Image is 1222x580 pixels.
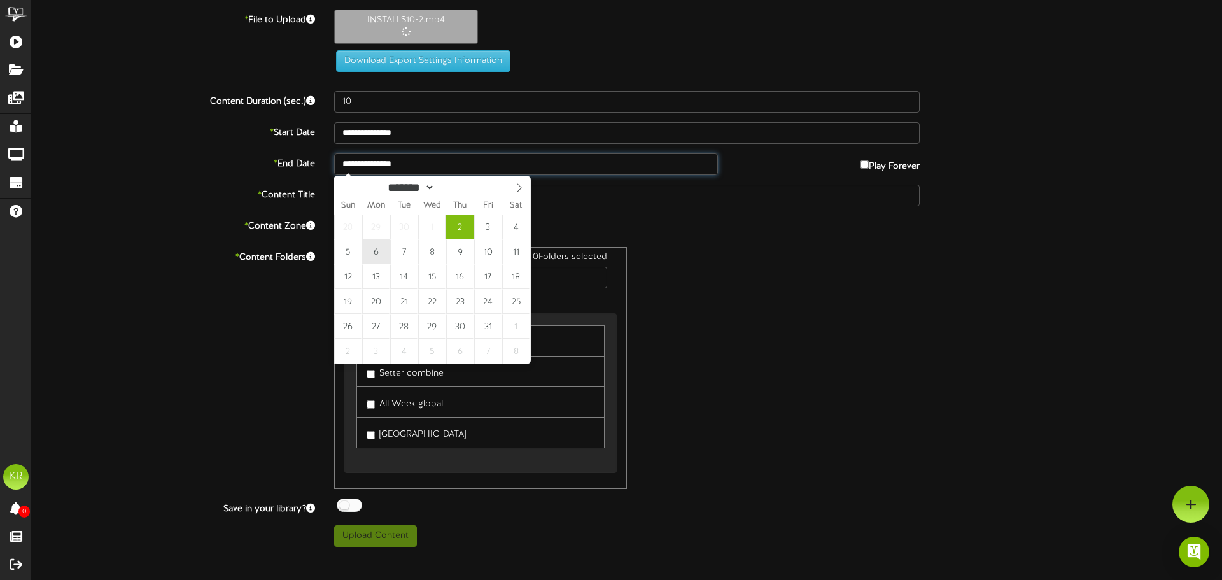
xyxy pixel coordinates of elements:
[334,525,417,547] button: Upload Content
[22,499,325,516] label: Save in your library?
[418,314,446,339] span: October 29, 2025
[334,289,362,314] span: October 19, 2025
[367,431,375,439] input: [GEOGRAPHIC_DATA]
[362,239,390,264] span: October 6, 2025
[502,239,530,264] span: October 11, 2025
[474,215,502,239] span: October 3, 2025
[334,339,362,364] span: November 2, 2025
[502,339,530,364] span: November 8, 2025
[334,314,362,339] span: October 26, 2025
[474,339,502,364] span: November 7, 2025
[390,289,418,314] span: October 21, 2025
[474,202,502,210] span: Fri
[446,202,474,210] span: Thu
[334,239,362,264] span: October 5, 2025
[22,216,325,233] label: Content Zone
[446,215,474,239] span: October 2, 2025
[418,289,446,314] span: October 22, 2025
[22,185,325,202] label: Content Title
[367,424,466,441] label: [GEOGRAPHIC_DATA]
[334,185,920,206] input: Title of this Content
[362,264,390,289] span: October 13, 2025
[362,202,390,210] span: Mon
[330,56,510,66] a: Download Export Settings Information
[474,289,502,314] span: October 24, 2025
[390,215,418,239] span: September 30, 2025
[390,239,418,264] span: October 7, 2025
[446,314,474,339] span: October 30, 2025
[502,215,530,239] span: October 4, 2025
[334,215,362,239] span: September 28, 2025
[474,264,502,289] span: October 17, 2025
[22,91,325,108] label: Content Duration (sec.)
[22,153,325,171] label: End Date
[418,264,446,289] span: October 15, 2025
[502,202,530,210] span: Sat
[367,370,375,378] input: Setter combine
[446,339,474,364] span: November 6, 2025
[860,160,869,169] input: Play Forever
[18,506,30,518] span: 0
[367,363,444,380] label: Setter combine
[418,215,446,239] span: October 1, 2025
[1179,537,1209,567] div: Open Intercom Messenger
[502,264,530,289] span: October 18, 2025
[502,289,530,314] span: October 25, 2025
[446,289,474,314] span: October 23, 2025
[362,339,390,364] span: November 3, 2025
[502,314,530,339] span: November 1, 2025
[390,339,418,364] span: November 4, 2025
[362,314,390,339] span: October 27, 2025
[334,202,362,210] span: Sun
[474,239,502,264] span: October 10, 2025
[860,153,920,173] label: Play Forever
[390,264,418,289] span: October 14, 2025
[446,239,474,264] span: October 9, 2025
[446,264,474,289] span: October 16, 2025
[390,202,418,210] span: Tue
[390,314,418,339] span: October 28, 2025
[362,215,390,239] span: September 29, 2025
[367,393,443,411] label: All Week global
[336,50,510,72] button: Download Export Settings Information
[22,122,325,139] label: Start Date
[474,314,502,339] span: October 31, 2025
[435,181,481,194] input: Year
[367,400,375,409] input: All Week global
[418,339,446,364] span: November 5, 2025
[334,264,362,289] span: October 12, 2025
[22,247,325,264] label: Content Folders
[362,289,390,314] span: October 20, 2025
[418,202,446,210] span: Wed
[418,239,446,264] span: October 8, 2025
[22,10,325,27] label: File to Upload
[3,464,29,490] div: KR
